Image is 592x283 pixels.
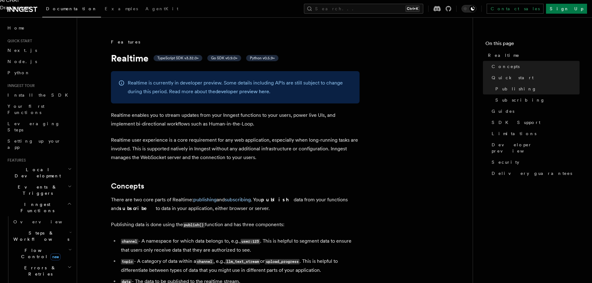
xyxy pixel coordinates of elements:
span: Errors & Retries [11,265,67,277]
a: Delivery guarantees [489,168,580,179]
span: Quick start [492,75,534,81]
button: Inngest Functions [5,199,73,216]
span: Security [492,159,519,165]
button: Errors & Retries [11,262,73,280]
code: upload_progress [265,259,300,264]
a: Next.js [5,45,73,56]
span: Python [7,70,30,75]
span: Node.js [7,59,37,64]
a: Setting up your app [5,135,73,153]
code: topic [121,259,134,264]
span: Events & Triggers [5,184,68,196]
a: Python [5,67,73,78]
a: Developer preview [489,139,580,157]
code: channel [121,239,138,244]
a: publishing [193,197,217,203]
code: channel [196,259,213,264]
strong: subscribe [119,205,156,211]
span: Flow Control [11,247,68,260]
span: Quick start [5,39,32,43]
button: Events & Triggers [5,181,73,199]
a: Node.js [5,56,73,67]
span: Publishing [495,86,537,92]
span: Your first Functions [7,104,44,115]
span: Go SDK v0.9.0+ [211,56,237,61]
span: Next.js [7,48,37,53]
span: Local Development [5,167,68,179]
span: Steps & Workflows [11,230,69,242]
strong: publish [261,197,294,203]
span: SDK Support [492,119,540,126]
h4: On this page [485,40,580,50]
span: Inngest Functions [5,201,67,214]
span: TypeScript SDK v3.32.0+ [157,56,199,61]
span: Install the SDK [7,93,72,98]
li: - A category of data within a , e.g., or . This is helpful to differentiate between types of data... [119,257,360,275]
span: Guides [492,108,514,114]
a: Limitations [489,128,580,139]
span: Limitations [492,130,536,137]
span: Features [111,39,140,45]
p: Realtime is currently in developer preview. Some details including APIs are still subject to chan... [128,79,352,96]
a: Publishing [493,83,580,94]
a: Leveraging Steps [5,118,73,135]
span: Subscribing [495,97,545,103]
a: Your first Functions [5,101,73,118]
code: llm_text_stream [225,259,260,264]
button: Flow Controlnew [11,245,73,262]
a: Quick start [489,72,580,83]
a: Install the SDK [5,89,73,101]
code: publish() [183,222,205,228]
span: Python v0.5.9+ [250,56,275,61]
span: Setting up your app [7,139,61,150]
h1: Realtime [111,52,360,64]
span: Home [7,25,25,31]
a: Realtime [485,50,580,61]
a: subscribing [225,197,251,203]
a: Overview [11,216,73,227]
p: Publishing data is done using the function and has three components: [111,220,360,229]
span: Overview [13,219,77,224]
a: Subscribing [493,94,580,106]
span: Developer preview [492,142,580,154]
a: developer preview here [215,89,269,94]
li: - A namespace for which data belongs to, e.g., . This is helpful to segment data to ensure that u... [119,237,360,254]
a: Concepts [111,182,144,190]
a: SDK Support [489,117,580,128]
p: There are two core parts of Realtime: and . You data from your functions and to data in your appl... [111,195,360,213]
span: new [50,253,61,260]
span: Delivery guarantees [492,170,572,176]
span: Leveraging Steps [7,121,60,132]
span: Features [5,158,26,163]
code: user:123 [241,239,260,244]
span: Realtime [488,52,520,58]
span: Inngest tour [5,83,35,88]
p: Realtime enables you to stream updates from your Inngest functions to your users, power live UIs,... [111,111,360,128]
span: Concepts [492,63,520,70]
a: Security [489,157,580,168]
p: Realtime user experience is a core requirement for any web application, especially when long-runn... [111,136,360,162]
a: Concepts [489,61,580,72]
a: Guides [489,106,580,117]
button: Local Development [5,164,73,181]
a: Home [5,22,73,34]
button: Steps & Workflows [11,227,73,245]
